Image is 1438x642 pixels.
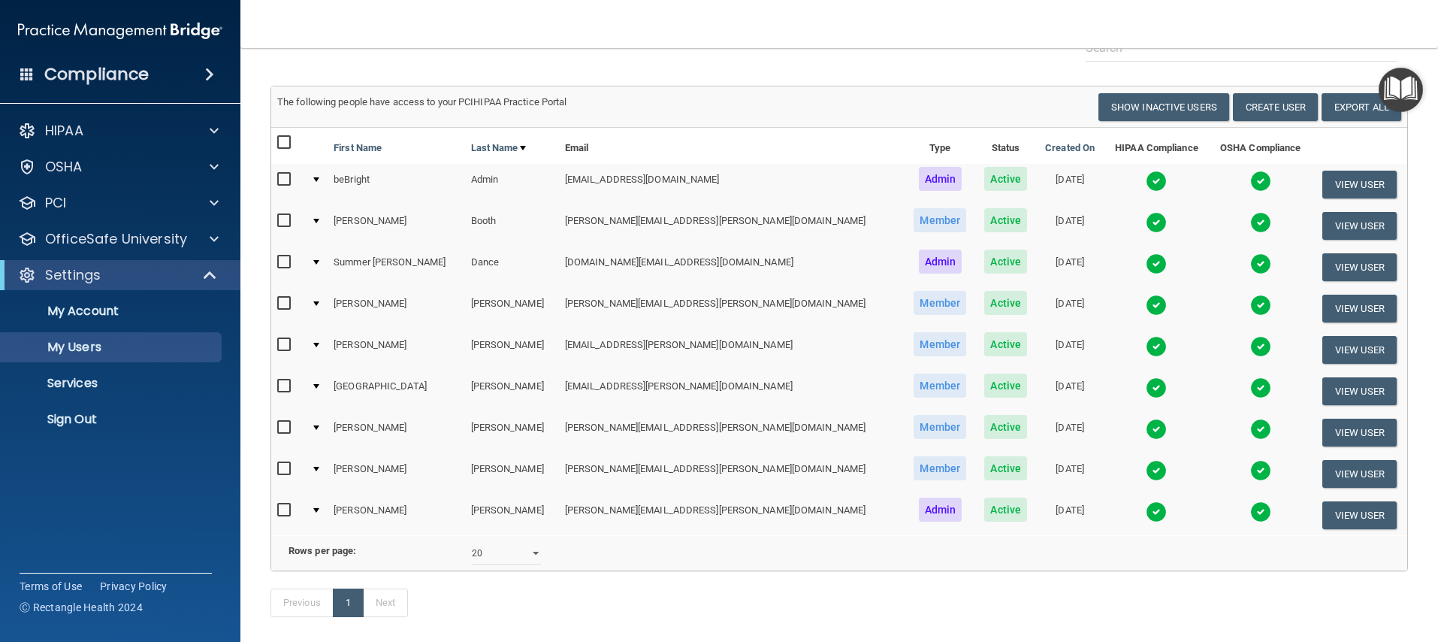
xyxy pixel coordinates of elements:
a: Created On [1045,139,1095,157]
td: [DATE] [1036,371,1104,412]
td: [PERSON_NAME] [465,453,559,495]
img: tick.e7d51cea.svg [1250,295,1271,316]
img: tick.e7d51cea.svg [1250,501,1271,522]
button: View User [1322,171,1397,198]
a: First Name [334,139,382,157]
span: Member [914,374,966,398]
a: Settings [18,266,218,284]
img: tick.e7d51cea.svg [1146,419,1167,440]
span: Ⓒ Rectangle Health 2024 [20,600,143,615]
span: Active [984,332,1027,356]
img: tick.e7d51cea.svg [1146,377,1167,398]
h4: Compliance [44,64,149,85]
td: Booth [465,205,559,247]
a: 1 [333,589,364,617]
td: Summer [PERSON_NAME] [328,247,464,288]
span: Member [914,415,966,439]
td: [EMAIL_ADDRESS][DOMAIN_NAME] [559,164,905,205]
td: [PERSON_NAME][EMAIL_ADDRESS][PERSON_NAME][DOMAIN_NAME] [559,453,905,495]
a: HIPAA [18,122,219,140]
img: tick.e7d51cea.svg [1146,336,1167,357]
td: [GEOGRAPHIC_DATA] [328,371,464,412]
img: PMB logo [18,16,222,46]
a: OfficeSafe University [18,230,219,248]
td: [EMAIL_ADDRESS][PERSON_NAME][DOMAIN_NAME] [559,329,905,371]
img: tick.e7d51cea.svg [1250,253,1271,274]
td: [PERSON_NAME][EMAIL_ADDRESS][PERSON_NAME][DOMAIN_NAME] [559,205,905,247]
img: tick.e7d51cea.svg [1250,460,1271,481]
button: View User [1322,419,1397,447]
td: [PERSON_NAME][EMAIL_ADDRESS][PERSON_NAME][DOMAIN_NAME] [559,495,905,535]
img: tick.e7d51cea.svg [1146,253,1167,274]
td: [DATE] [1036,495,1104,535]
img: tick.e7d51cea.svg [1250,171,1271,192]
td: [PERSON_NAME] [465,412,559,453]
td: [DOMAIN_NAME][EMAIL_ADDRESS][DOMAIN_NAME] [559,247,905,288]
span: Admin [919,498,962,522]
th: Type [905,128,976,164]
button: Show Inactive Users [1098,93,1229,121]
img: tick.e7d51cea.svg [1146,460,1167,481]
span: Admin [919,167,962,191]
p: Sign Out [10,412,215,427]
span: Active [984,291,1027,315]
button: Open Resource Center [1379,68,1423,112]
img: tick.e7d51cea.svg [1146,171,1167,192]
button: View User [1322,460,1397,488]
span: Active [984,374,1027,398]
img: tick.e7d51cea.svg [1146,501,1167,522]
p: OfficeSafe University [45,230,187,248]
a: Last Name [471,139,527,157]
td: Admin [465,164,559,205]
span: Member [914,332,966,356]
td: [DATE] [1036,164,1104,205]
span: Member [914,456,966,480]
td: [PERSON_NAME] [328,205,464,247]
p: My Users [10,340,215,355]
a: Next [363,589,408,617]
span: Active [984,498,1027,522]
input: Search [1086,34,1397,62]
a: Terms of Use [20,579,82,594]
img: tick.e7d51cea.svg [1250,377,1271,398]
td: [DATE] [1036,288,1104,329]
button: View User [1322,336,1397,364]
button: View User [1322,501,1397,529]
td: [PERSON_NAME] [465,371,559,412]
td: [PERSON_NAME] [465,495,559,535]
img: tick.e7d51cea.svg [1250,419,1271,440]
td: [PERSON_NAME][EMAIL_ADDRESS][PERSON_NAME][DOMAIN_NAME] [559,412,905,453]
p: HIPAA [45,122,83,140]
th: Email [559,128,905,164]
td: [PERSON_NAME] [328,412,464,453]
span: Member [914,208,966,232]
span: The following people have access to your PCIHIPAA Practice Portal [277,96,567,108]
p: Services [10,376,215,391]
td: [PERSON_NAME][EMAIL_ADDRESS][PERSON_NAME][DOMAIN_NAME] [559,288,905,329]
a: OSHA [18,158,219,176]
th: HIPAA Compliance [1104,128,1209,164]
td: [PERSON_NAME] [328,495,464,535]
button: View User [1322,295,1397,323]
td: Dance [465,247,559,288]
b: Rows per page: [289,545,356,556]
a: Privacy Policy [100,579,168,594]
td: [DATE] [1036,412,1104,453]
th: OSHA Compliance [1209,128,1312,164]
td: [PERSON_NAME] [328,453,464,495]
img: tick.e7d51cea.svg [1250,336,1271,357]
span: Active [984,415,1027,439]
a: Previous [270,589,334,617]
a: Export All [1322,93,1401,121]
td: [DATE] [1036,205,1104,247]
span: Active [984,250,1027,274]
button: View User [1322,253,1397,281]
p: My Account [10,304,215,319]
button: View User [1322,212,1397,240]
td: [PERSON_NAME] [328,329,464,371]
a: PCI [18,194,219,212]
td: [EMAIL_ADDRESS][PERSON_NAME][DOMAIN_NAME] [559,371,905,412]
img: tick.e7d51cea.svg [1146,212,1167,233]
td: [DATE] [1036,247,1104,288]
td: [PERSON_NAME] [465,329,559,371]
